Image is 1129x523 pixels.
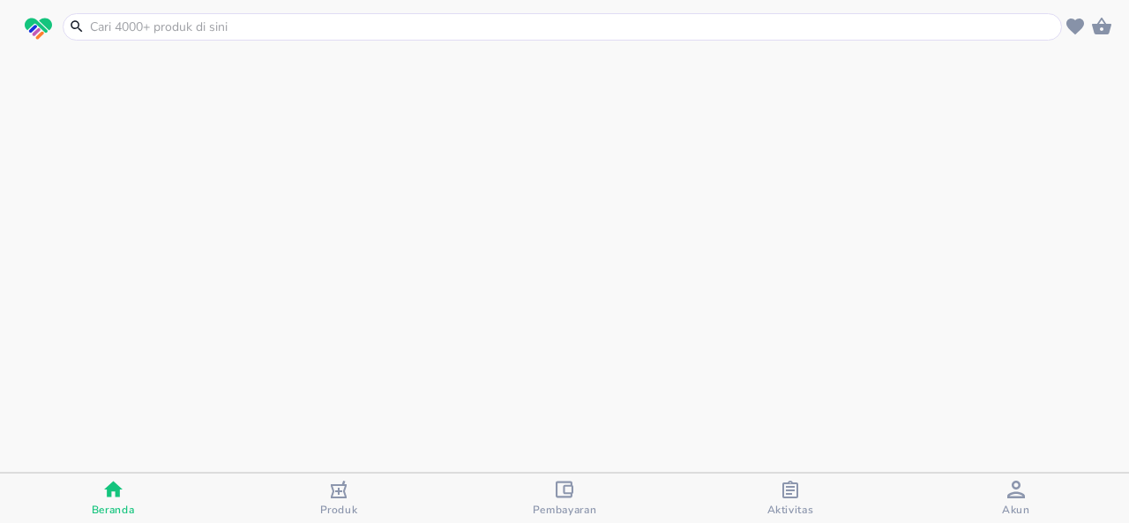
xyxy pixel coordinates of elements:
span: Aktivitas [767,503,814,517]
button: Pembayaran [452,474,677,523]
span: Pembayaran [533,503,597,517]
span: Akun [1002,503,1030,517]
span: Produk [320,503,358,517]
button: Akun [903,474,1129,523]
button: Aktivitas [677,474,903,523]
input: Cari 4000+ produk di sini [88,18,1058,36]
span: Beranda [92,503,135,517]
img: logo_swiperx_s.bd005f3b.svg [25,18,52,41]
button: Produk [226,474,452,523]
